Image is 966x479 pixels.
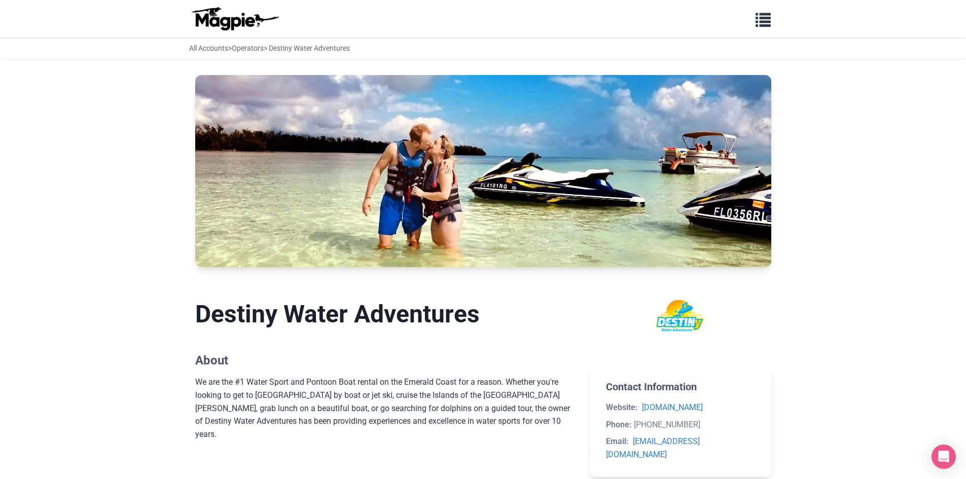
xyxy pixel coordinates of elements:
[195,376,574,466] div: We are the #1 Water Sport and Pontoon Boat rental on the Emerald Coast for a reason. Whether you'...
[932,445,956,469] div: Open Intercom Messenger
[232,44,264,52] a: Operators
[195,75,771,267] img: Destiny Water Adventures banner
[189,44,228,52] a: All Accounts
[632,300,729,332] img: Destiny Water Adventures logo
[606,418,755,431] li: [PHONE_NUMBER]
[195,353,574,368] h2: About
[195,300,574,329] h1: Destiny Water Adventures
[189,43,350,54] div: > > Destiny Water Adventures
[606,436,629,446] strong: Email:
[606,402,638,412] strong: Website:
[606,420,632,429] strong: Phone:
[189,7,280,31] img: logo-ab69f6fb50320c5b225c76a69d11143b.png
[642,402,703,412] a: [DOMAIN_NAME]
[606,381,755,393] h2: Contact Information
[606,436,700,459] a: [EMAIL_ADDRESS][DOMAIN_NAME]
